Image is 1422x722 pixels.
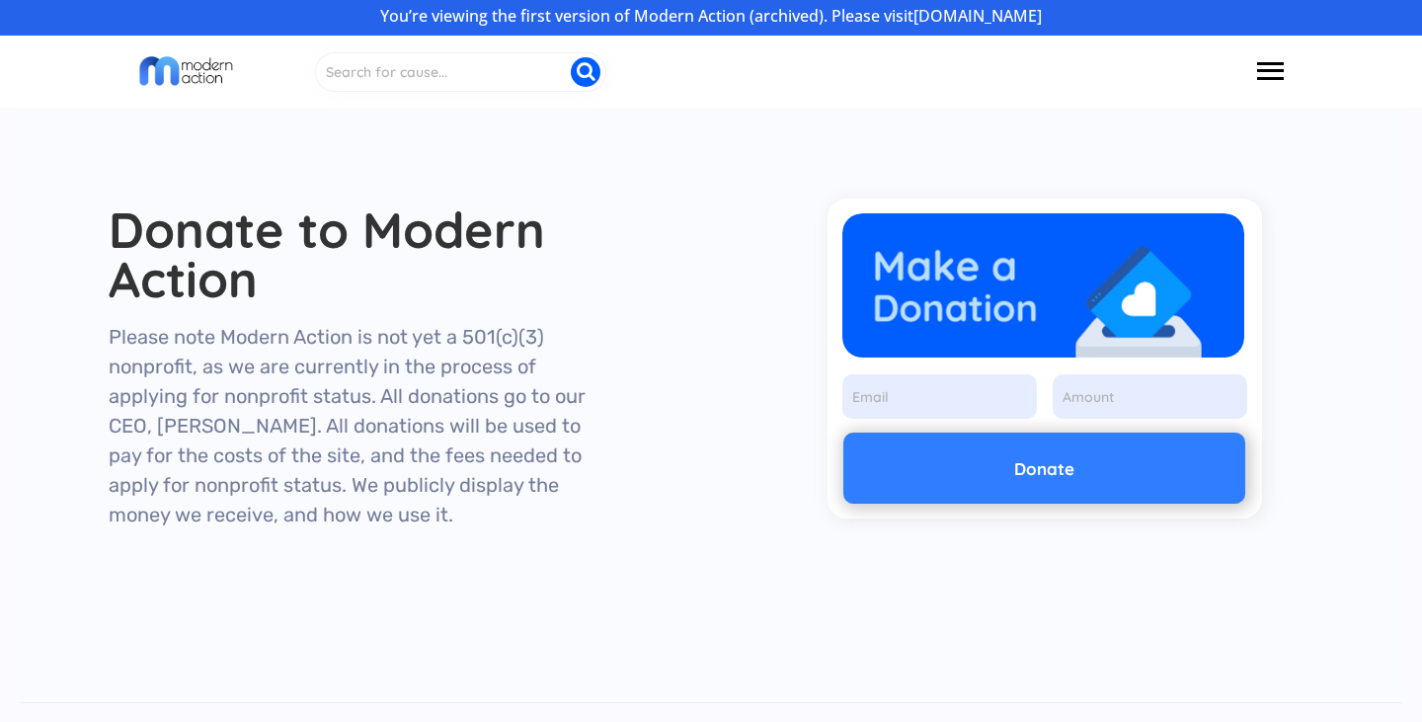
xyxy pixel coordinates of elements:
[843,433,1245,504] button: Donate
[109,205,598,304] div: Donate to Modern Action
[842,374,1037,419] input: Email
[109,322,598,529] div: Please note Modern Action is not yet a 501(c)(3) nonprofit, as we are currently in the process of...
[1053,374,1247,419] input: Amount
[138,54,234,88] img: Modern Action
[913,5,1042,27] a: [DOMAIN_NAME]
[38,8,1383,24] div: You’re viewing the first version of Modern Action (archived). Please visit
[315,52,606,92] input: Search for cause...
